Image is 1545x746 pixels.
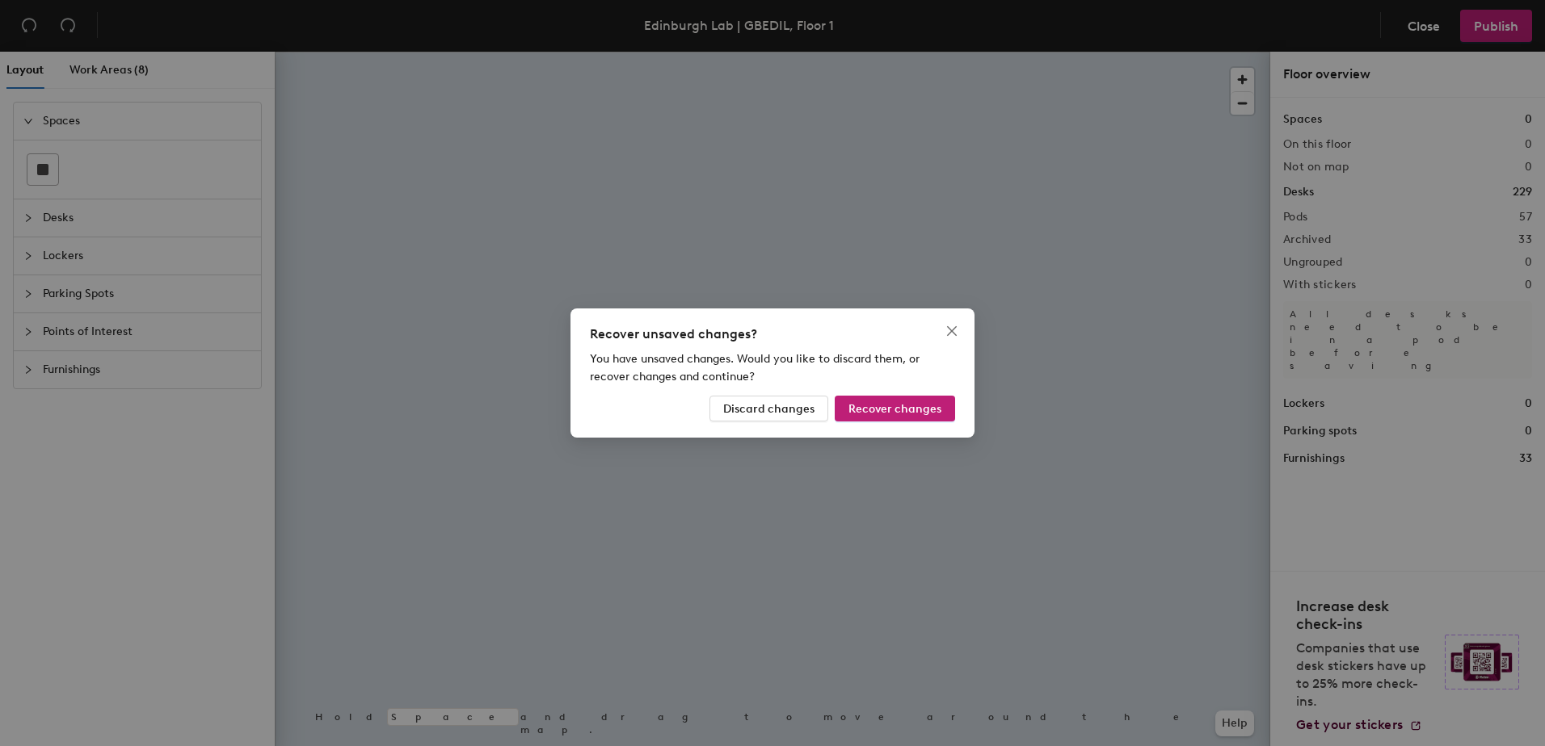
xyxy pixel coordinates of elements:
div: Recover unsaved changes? [590,325,955,344]
span: You have unsaved changes. Would you like to discard them, or recover changes and continue? [590,352,920,383]
button: Recover changes [835,396,955,421]
button: Close [939,318,965,344]
span: close [945,325,958,337]
button: Discard changes [709,396,828,421]
span: Recover changes [848,402,941,416]
span: Close [939,325,965,337]
span: Discard changes [723,402,815,416]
